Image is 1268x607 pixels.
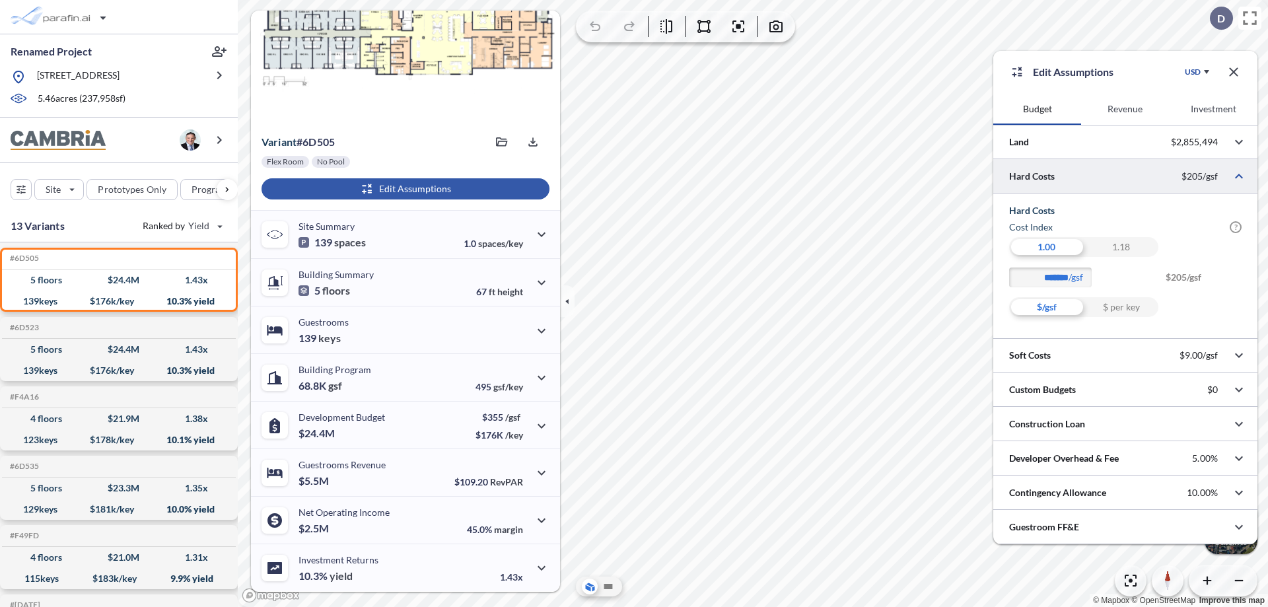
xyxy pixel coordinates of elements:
[475,411,523,423] p: $355
[180,129,201,151] img: user logo
[299,522,331,535] p: $2.5M
[1084,237,1158,257] div: 1.18
[180,179,252,200] button: Program
[490,476,523,487] span: RevPAR
[505,411,520,423] span: /gsf
[1199,596,1265,605] a: Improve this map
[328,379,342,392] span: gsf
[299,284,350,297] p: 5
[1093,596,1129,605] a: Mapbox
[299,427,337,440] p: $24.4M
[299,364,371,375] p: Building Program
[11,44,92,59] p: Renamed Project
[188,219,210,232] span: Yield
[454,476,523,487] p: $109.20
[1069,271,1098,284] label: /gsf
[1033,64,1113,80] p: Edit Assumptions
[318,332,341,345] span: keys
[330,569,353,583] span: yield
[1009,520,1079,534] p: Guestroom FF&E
[98,183,166,196] p: Prototypes Only
[1009,417,1085,431] p: Construction Loan
[1009,237,1084,257] div: 1.00
[262,135,297,148] span: Variant
[1166,268,1242,297] span: $205/gsf
[1185,67,1201,77] div: USD
[299,507,390,518] p: Net Operating Income
[505,429,523,441] span: /key
[299,379,342,392] p: 68.8K
[464,238,523,249] p: 1.0
[7,254,39,263] h5: Click to copy the code
[11,218,65,234] p: 13 Variants
[1187,487,1218,499] p: 10.00%
[475,429,523,441] p: $176K
[494,524,523,535] span: margin
[317,157,345,167] p: No Pool
[267,157,304,167] p: Flex Room
[299,569,353,583] p: 10.3%
[34,179,84,200] button: Site
[132,215,231,236] button: Ranked by Yield
[1171,136,1218,148] p: $2,855,494
[299,316,349,328] p: Guestrooms
[11,130,106,151] img: BrandImage
[46,183,61,196] p: Site
[299,554,378,565] p: Investment Returns
[1009,452,1119,465] p: Developer Overhead & Fee
[299,332,341,345] p: 139
[1207,384,1218,396] p: $0
[299,221,355,232] p: Site Summary
[7,531,39,540] h5: Click to copy the code
[1230,221,1242,233] span: ?
[493,381,523,392] span: gsf/key
[1131,596,1195,605] a: OpenStreetMap
[1009,135,1029,149] p: Land
[262,178,549,199] button: Edit Assumptions
[37,69,120,85] p: [STREET_ADDRESS]
[299,269,374,280] p: Building Summary
[476,286,523,297] p: 67
[1009,383,1076,396] p: Custom Budgets
[489,286,495,297] span: ft
[1009,221,1053,234] h6: Cost index
[299,474,331,487] p: $5.5M
[322,284,350,297] span: floors
[475,381,523,392] p: 495
[467,524,523,535] p: 45.0%
[192,183,229,196] p: Program
[1192,452,1218,464] p: 5.00%
[1009,349,1051,362] p: Soft Costs
[1009,297,1084,317] div: $/gsf
[1081,93,1169,125] button: Revenue
[1084,297,1158,317] div: $ per key
[299,459,386,470] p: Guestrooms Revenue
[1009,486,1106,499] p: Contingency Allowance
[242,588,300,603] a: Mapbox homepage
[497,286,523,297] span: height
[600,579,616,594] button: Site Plan
[582,579,598,594] button: Aerial View
[38,92,125,106] p: 5.46 acres ( 237,958 sf)
[500,571,523,583] p: 1.43x
[7,323,39,332] h5: Click to copy the code
[299,236,366,249] p: 139
[993,93,1081,125] button: Budget
[299,411,385,423] p: Development Budget
[7,462,39,471] h5: Click to copy the code
[262,135,335,149] p: # 6d505
[7,392,39,402] h5: Click to copy the code
[1180,349,1218,361] p: $9.00/gsf
[334,236,366,249] span: spaces
[1217,13,1225,24] p: D
[1170,93,1257,125] button: Investment
[478,238,523,249] span: spaces/key
[1009,204,1242,217] h5: Hard Costs
[87,179,178,200] button: Prototypes Only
